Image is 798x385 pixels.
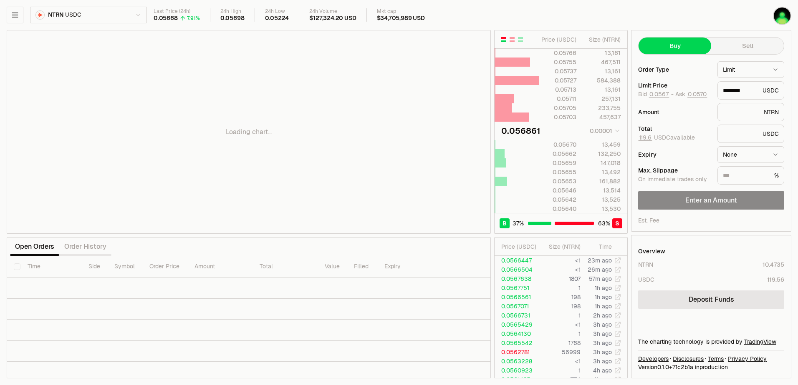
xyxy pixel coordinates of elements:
[501,125,540,137] div: 0.056861
[593,367,612,374] time: 4h ago
[539,113,576,121] div: 0.05703
[638,247,665,255] div: Overview
[48,11,63,19] span: NTRN
[763,260,784,269] div: 10.4735
[588,257,612,264] time: 23m ago
[539,58,576,66] div: 0.05755
[595,293,612,301] time: 1h ago
[495,302,540,311] td: 0.0567071
[675,91,707,98] span: Ask
[513,219,524,227] span: 37 %
[639,37,711,54] button: Buy
[717,61,784,78] button: Limit
[540,375,581,384] td: 1774
[495,256,540,265] td: 0.0566447
[377,8,425,15] div: Mkt cap
[583,67,621,75] div: 13,161
[495,283,540,292] td: 0.0567751
[638,290,784,309] a: Deposit Funds
[583,140,621,149] div: 13,459
[638,167,711,173] div: Max. Slippage
[501,242,539,251] div: Price ( USDC )
[108,256,143,277] th: Symbol
[143,256,188,277] th: Order Price
[65,11,81,19] span: USDC
[638,134,695,141] span: USDC available
[583,150,621,158] div: 132,250
[587,126,621,136] button: 0.00001
[583,195,621,204] div: 13,525
[14,263,20,270] button: Select all
[495,357,540,366] td: 0.0563228
[717,103,784,121] div: NTRN
[226,127,272,137] p: Loading chart...
[638,275,654,284] div: USDC
[540,366,581,375] td: 1
[495,329,540,338] td: 0.0564130
[638,363,784,371] div: Version 0.1.0 + in production
[638,126,711,132] div: Total
[253,256,318,277] th: Total
[546,242,581,251] div: Size ( NTRN )
[500,36,507,43] button: Show Buy and Sell Orders
[495,366,540,375] td: 0.0560923
[539,177,576,185] div: 0.05653
[540,347,581,357] td: 56999
[540,256,581,265] td: <1
[540,320,581,329] td: <1
[495,265,540,274] td: 0.0566504
[347,256,378,277] th: Filled
[638,216,659,225] div: Est. Fee
[583,159,621,167] div: 147,018
[539,67,576,75] div: 0.05737
[220,15,245,22] div: 0.05698
[744,338,776,345] a: TradingView
[583,58,621,66] div: 467,511
[495,338,540,347] td: 0.0565542
[583,205,621,213] div: 13,530
[539,195,576,204] div: 0.05642
[187,15,200,22] div: 7.91%
[638,91,674,98] span: Bid -
[540,302,581,311] td: 198
[717,166,784,185] div: %
[309,8,356,15] div: 24h Volume
[377,15,425,22] div: $34,705,989 USD
[774,7,790,24] img: KO
[539,95,576,103] div: 0.05711
[82,256,108,277] th: Side
[583,85,621,94] div: 13,161
[517,36,524,43] button: Show Buy Orders Only
[583,35,621,44] div: Size ( NTRN )
[21,256,81,277] th: Time
[583,113,621,121] div: 457,637
[638,82,711,88] div: Limit Price
[583,168,621,176] div: 13,492
[539,85,576,94] div: 0.05713
[540,311,581,320] td: 1
[539,49,576,57] div: 0.05766
[36,11,44,19] img: NTRN Logo
[539,150,576,158] div: 0.05662
[539,140,576,149] div: 0.05670
[539,35,576,44] div: Price ( USDC )
[378,256,436,277] th: Expiry
[495,347,540,357] td: 0.0562781
[583,177,621,185] div: 161,882
[539,104,576,112] div: 0.05705
[220,8,245,15] div: 24h High
[589,275,612,282] time: 57m ago
[154,15,178,22] div: 0.05668
[583,95,621,103] div: 257,131
[540,265,581,274] td: <1
[539,205,576,213] div: 0.05640
[540,357,581,366] td: <1
[583,186,621,195] div: 13,514
[717,146,784,163] button: None
[495,375,540,384] td: 0.0561485
[540,329,581,338] td: 1
[593,376,612,383] time: 4h ago
[583,49,621,57] div: 13,161
[673,355,704,363] a: Disclosures
[265,8,289,15] div: 24h Low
